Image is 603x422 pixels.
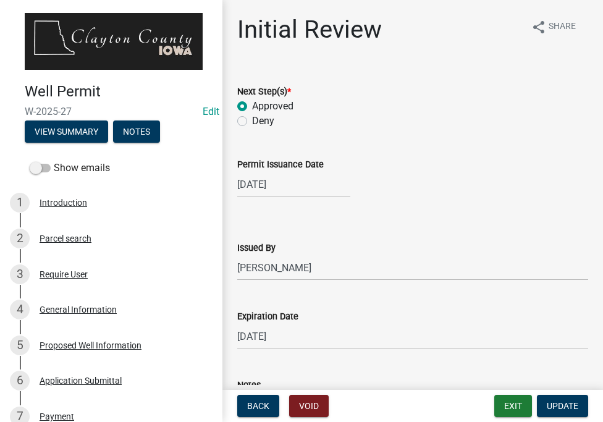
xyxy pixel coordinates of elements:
div: Require User [40,270,88,279]
div: 3 [10,264,30,284]
h1: Initial Review [237,15,382,44]
button: shareShare [521,15,586,39]
label: Next Step(s) [237,88,291,96]
div: General Information [40,305,117,314]
span: W-2025-27 [25,106,198,117]
i: share [531,20,546,35]
wm-modal-confirm: Edit Application Number [203,106,219,117]
button: Update [537,395,588,417]
div: Application Submittal [40,376,122,385]
span: Update [547,401,578,411]
label: Deny [252,114,274,129]
div: 2 [10,229,30,248]
label: Notes [237,381,261,390]
label: Show emails [30,161,110,175]
div: 1 [10,193,30,213]
button: Back [237,395,279,417]
div: 6 [10,371,30,390]
div: Payment [40,412,74,421]
div: Introduction [40,198,87,207]
button: Notes [113,120,160,143]
span: Back [247,401,269,411]
div: Parcel search [40,234,91,243]
img: Clayton County, Iowa [25,13,203,70]
input: mm/dd/yyyy [237,172,350,197]
wm-modal-confirm: Summary [25,127,108,137]
wm-modal-confirm: Notes [113,127,160,137]
span: Share [549,20,576,35]
button: Void [289,395,329,417]
button: Exit [494,395,532,417]
button: View Summary [25,120,108,143]
div: 5 [10,335,30,355]
label: Expiration Date [237,313,298,321]
label: Permit Issuance Date [237,161,324,169]
h4: Well Permit [25,83,213,101]
a: Edit [203,106,219,117]
div: 4 [10,300,30,319]
div: Proposed Well Information [40,341,141,350]
label: Issued By [237,244,276,253]
label: Approved [252,99,293,114]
